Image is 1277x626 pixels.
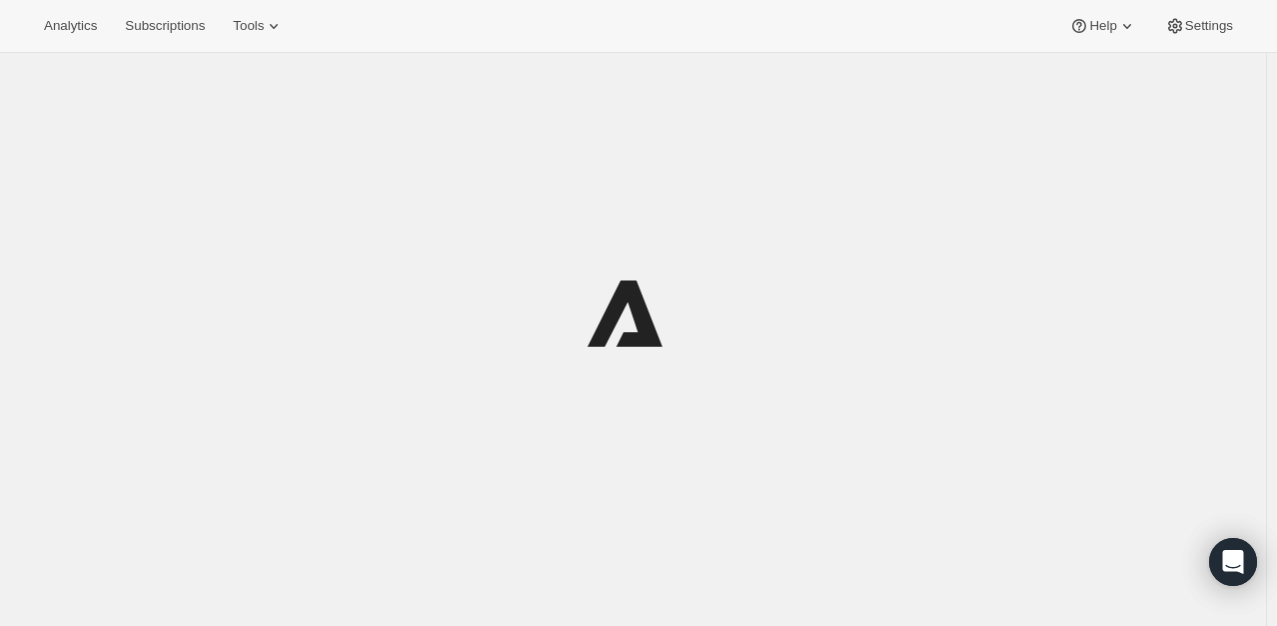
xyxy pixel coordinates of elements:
[233,18,264,34] span: Tools
[1153,12,1245,40] button: Settings
[221,12,296,40] button: Tools
[1209,538,1257,586] div: Open Intercom Messenger
[1089,18,1116,34] span: Help
[32,12,109,40] button: Analytics
[1185,18,1233,34] span: Settings
[1057,12,1148,40] button: Help
[113,12,217,40] button: Subscriptions
[125,18,205,34] span: Subscriptions
[44,18,97,34] span: Analytics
